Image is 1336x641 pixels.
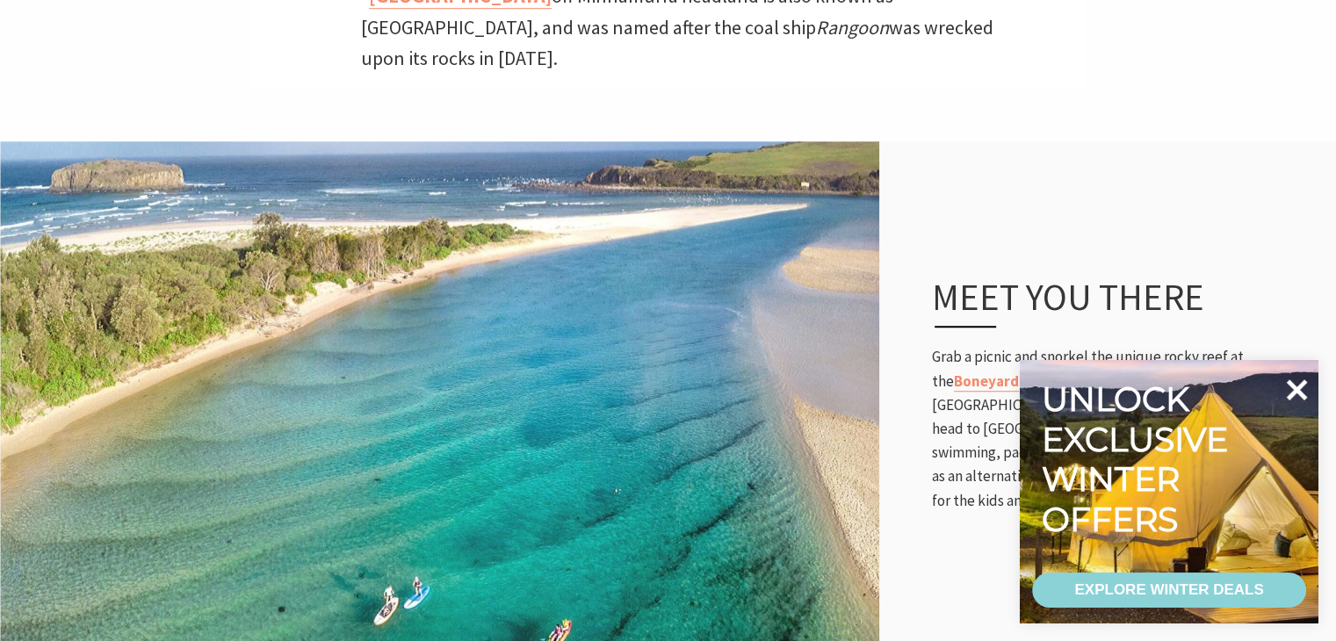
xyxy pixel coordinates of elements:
[932,275,1280,328] h3: Meet you There
[954,371,1019,392] a: Boneyard
[1032,573,1306,608] a: EXPLORE WINTER DEALS
[932,345,1318,512] p: Grab a picnic and snorkel the unique rocky reef at the – accessed by parking at end of [GEOGRAPHI...
[816,15,889,40] em: Rangoon
[1074,573,1263,608] div: EXPLORE WINTER DEALS
[1042,379,1236,539] div: Unlock exclusive winter offers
